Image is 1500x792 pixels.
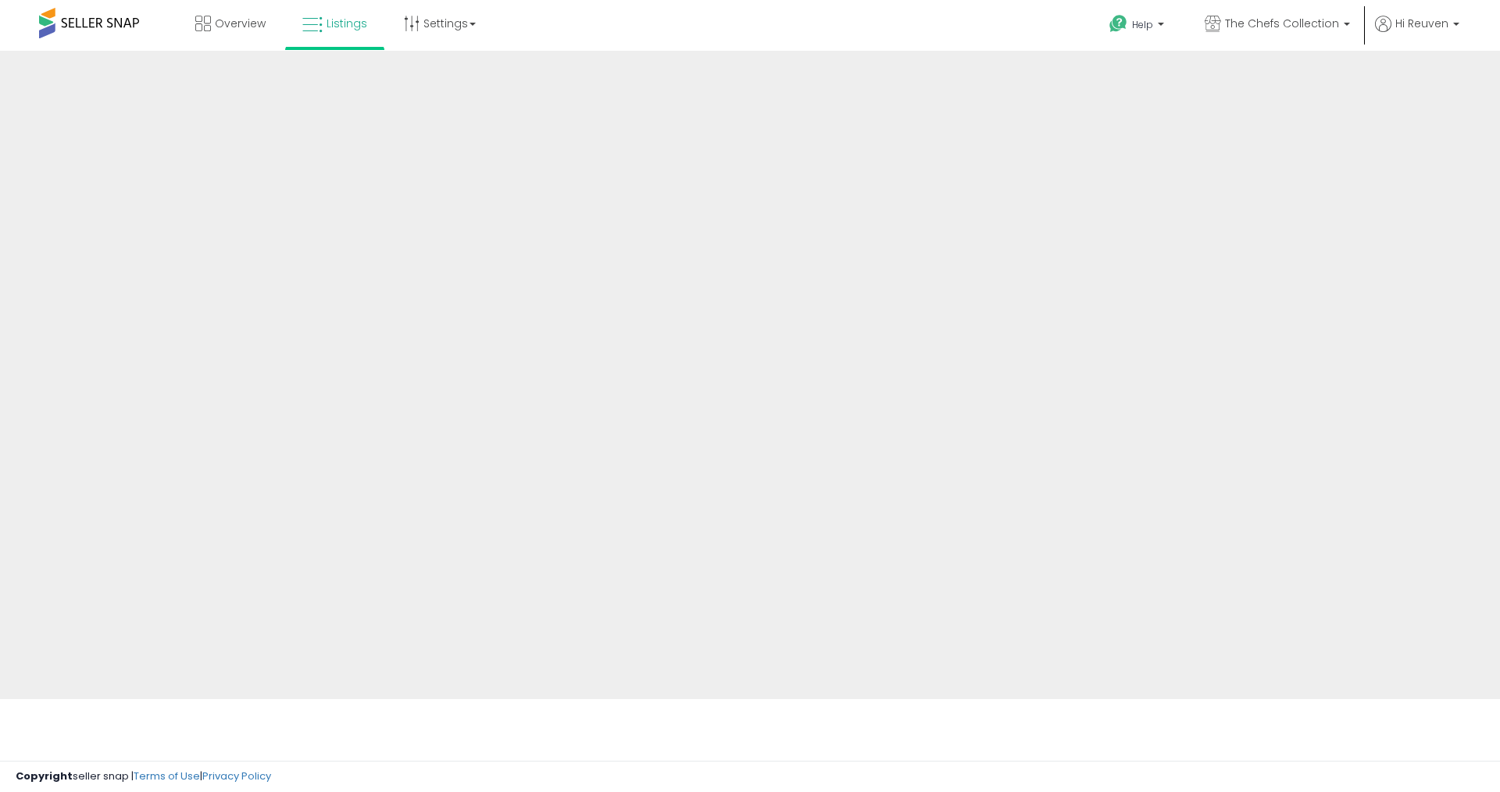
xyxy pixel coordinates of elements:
[1097,2,1180,51] a: Help
[1395,16,1448,31] span: Hi Reuven
[1225,16,1339,31] span: The Chefs Collection
[1132,18,1153,31] span: Help
[1375,16,1459,51] a: Hi Reuven
[327,16,367,31] span: Listings
[215,16,266,31] span: Overview
[1109,14,1128,34] i: Get Help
